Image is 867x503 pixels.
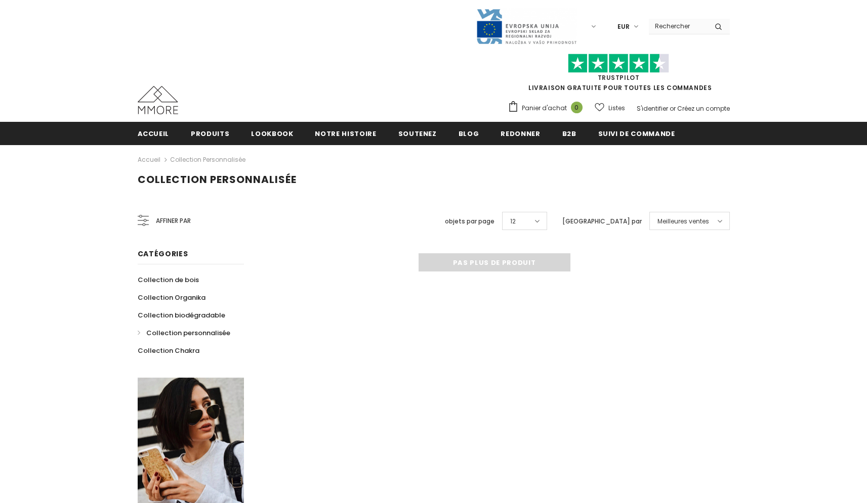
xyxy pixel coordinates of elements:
a: Suivi de commande [598,122,675,145]
a: Listes [595,99,625,117]
a: Collection Organika [138,289,205,306]
a: S'identifier [637,104,668,113]
img: Faites confiance aux étoiles pilotes [568,54,669,73]
span: B2B [562,129,576,139]
span: Produits [191,129,229,139]
span: Listes [608,103,625,113]
label: [GEOGRAPHIC_DATA] par [562,216,642,226]
span: Suivi de commande [598,129,675,139]
a: Accueil [138,122,170,145]
span: Affiner par [156,215,191,226]
a: Accueil [138,154,160,166]
img: Cas MMORE [138,86,178,114]
label: objets par page [445,216,494,226]
span: Redonner [501,129,540,139]
span: 0 [571,102,583,113]
a: B2B [562,122,576,145]
a: Créez un compte [677,104,730,113]
span: 12 [510,216,516,226]
span: Accueil [138,129,170,139]
span: Collection personnalisée [146,328,230,338]
a: Produits [191,122,229,145]
span: or [670,104,676,113]
span: Collection biodégradable [138,310,225,320]
span: Collection Chakra [138,346,199,355]
input: Search Site [649,19,707,33]
a: Collection personnalisée [170,155,245,164]
a: Blog [459,122,479,145]
span: Blog [459,129,479,139]
a: Collection Chakra [138,342,199,359]
span: Notre histoire [315,129,376,139]
a: Javni Razpis [476,22,577,30]
span: Meilleures ventes [657,216,709,226]
span: soutenez [398,129,437,139]
a: TrustPilot [598,73,640,82]
a: Notre histoire [315,122,376,145]
a: Collection de bois [138,271,199,289]
span: Collection de bois [138,275,199,285]
span: Collection Organika [138,293,205,302]
span: Panier d'achat [522,103,567,113]
a: Lookbook [251,122,293,145]
span: EUR [617,22,630,32]
img: Javni Razpis [476,8,577,45]
a: soutenez [398,122,437,145]
span: Catégories [138,249,188,259]
a: Collection biodégradable [138,306,225,324]
a: Panier d'achat 0 [508,101,588,116]
span: Collection personnalisée [138,172,297,187]
a: Redonner [501,122,540,145]
span: Lookbook [251,129,293,139]
span: LIVRAISON GRATUITE POUR TOUTES LES COMMANDES [508,58,730,92]
a: Collection personnalisée [138,324,230,342]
